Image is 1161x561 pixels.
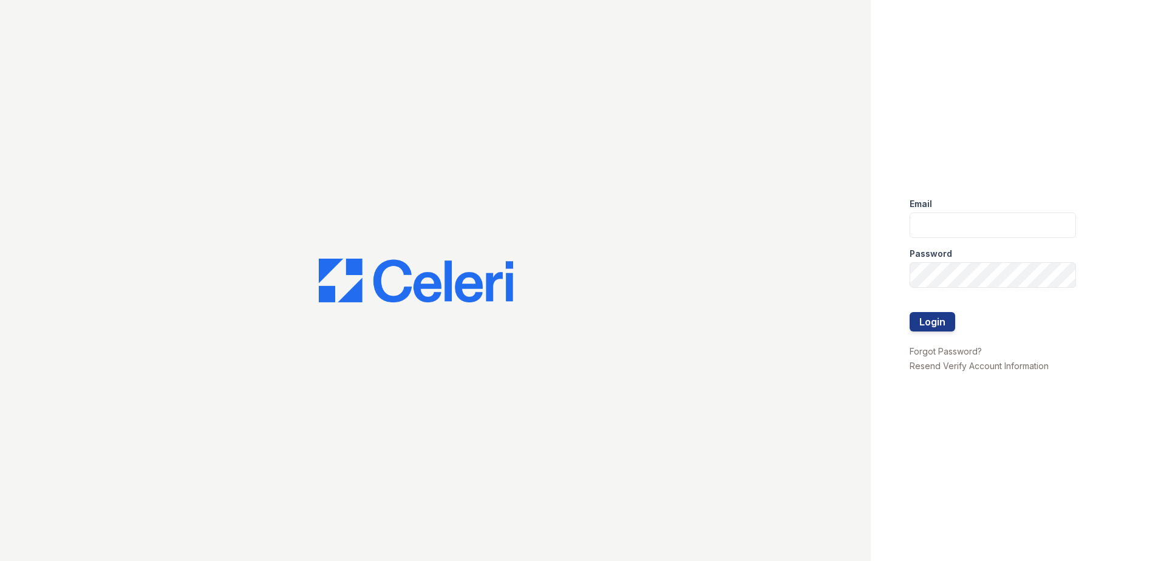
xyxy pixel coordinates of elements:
[910,346,982,356] a: Forgot Password?
[910,198,932,210] label: Email
[910,361,1049,371] a: Resend Verify Account Information
[910,312,955,331] button: Login
[319,259,513,302] img: CE_Logo_Blue-a8612792a0a2168367f1c8372b55b34899dd931a85d93a1a3d3e32e68fde9ad4.png
[910,248,952,260] label: Password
